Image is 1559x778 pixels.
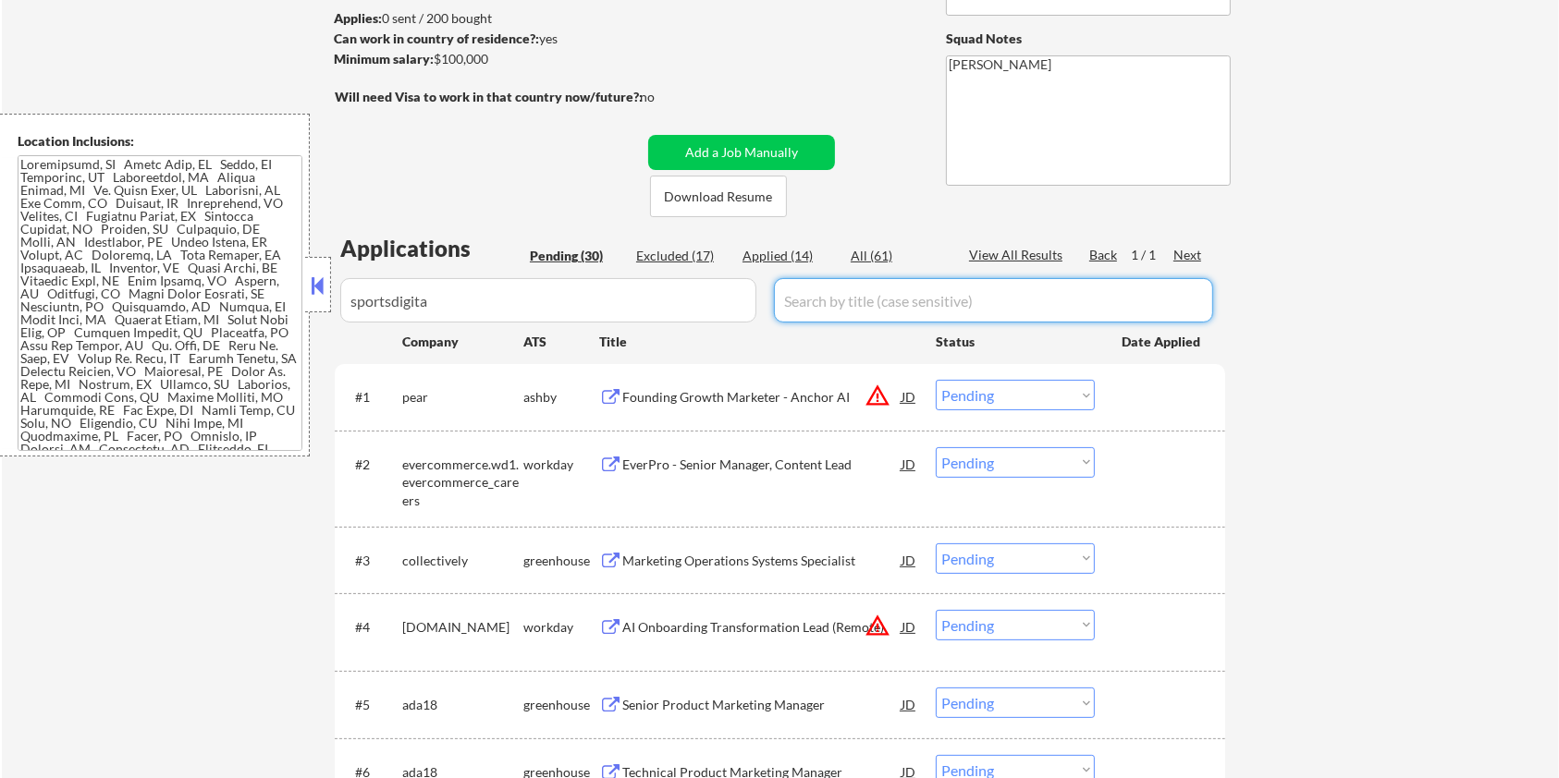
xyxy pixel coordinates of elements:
button: Add a Job Manually [648,135,835,170]
div: ashby [523,388,599,407]
div: Applications [340,237,523,260]
div: ada18 [402,696,523,714]
div: #5 [355,696,387,714]
div: Location Inclusions: [18,132,302,151]
div: no [640,88,693,106]
div: #1 [355,388,387,407]
div: Applied (14) [743,247,835,265]
button: warning_amber [865,613,890,638]
div: Marketing Operations Systems Specialist [622,552,902,570]
input: Search by title (case sensitive) [774,278,1213,322]
div: View All Results [969,246,1068,264]
div: Founding Growth Marketer - Anchor AI [622,388,902,407]
div: 1 / 1 [1131,246,1173,264]
div: Title [599,333,918,351]
div: #2 [355,456,387,474]
div: All (61) [851,247,943,265]
div: Pending (30) [530,247,622,265]
div: JD [900,543,918,577]
strong: Minimum salary: [334,51,434,67]
div: JD [900,687,918,721]
strong: Can work in country of residence?: [334,30,539,46]
div: workday [523,456,599,474]
div: Company [402,333,523,351]
input: Search by company (case sensitive) [340,278,756,322]
strong: Applies: [334,10,382,26]
div: 0 sent / 200 bought [334,9,642,28]
div: #4 [355,618,387,637]
div: evercommerce.wd1.evercommerce_careers [402,456,523,510]
button: warning_amber [865,383,890,408]
div: collectively [402,552,523,570]
div: yes [334,30,636,48]
div: Status [936,324,1095,358]
div: Excluded (17) [636,247,729,265]
div: Senior Product Marketing Manager [622,696,902,714]
div: JD [900,610,918,643]
div: Date Applied [1122,333,1203,351]
div: workday [523,618,599,637]
div: $100,000 [334,50,642,68]
div: Back [1089,246,1119,264]
div: AI Onboarding Transformation Lead (Remote) [622,618,902,637]
div: Next [1173,246,1203,264]
strong: Will need Visa to work in that country now/future?: [335,89,643,104]
div: [DOMAIN_NAME] [402,618,523,637]
div: EverPro - Senior Manager, Content Lead [622,456,902,474]
div: #3 [355,552,387,570]
div: JD [900,447,918,480]
div: greenhouse [523,552,599,570]
div: Squad Notes [946,30,1231,48]
div: pear [402,388,523,407]
div: JD [900,380,918,413]
button: Download Resume [650,176,787,217]
div: greenhouse [523,696,599,714]
div: ATS [523,333,599,351]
